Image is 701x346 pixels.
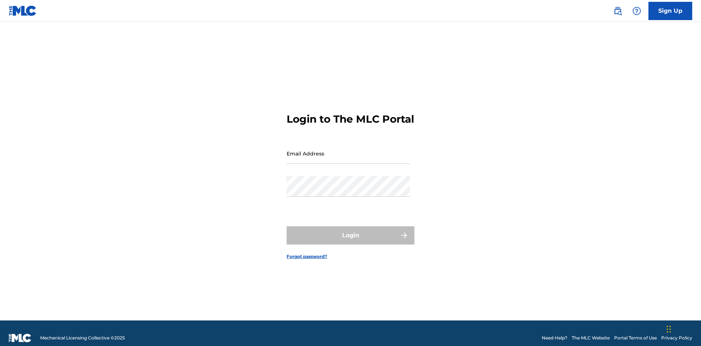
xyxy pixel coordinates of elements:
a: Forgot password? [287,253,327,260]
a: Privacy Policy [661,335,692,341]
div: Help [629,4,644,18]
iframe: Chat Widget [664,311,701,346]
span: Mechanical Licensing Collective © 2025 [40,335,125,341]
a: Sign Up [648,2,692,20]
img: logo [9,334,31,342]
a: Portal Terms of Use [614,335,657,341]
a: Need Help? [542,335,567,341]
img: MLC Logo [9,5,37,16]
h3: Login to The MLC Portal [287,113,414,126]
img: search [613,7,622,15]
a: The MLC Website [572,335,610,341]
div: Drag [667,318,671,340]
a: Public Search [610,4,625,18]
img: help [632,7,641,15]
